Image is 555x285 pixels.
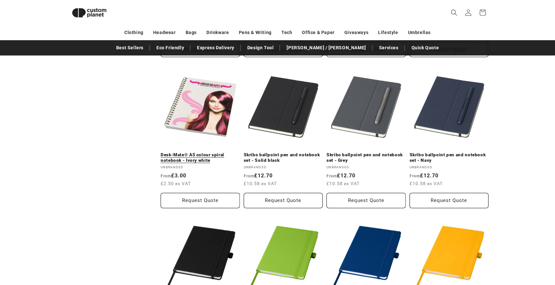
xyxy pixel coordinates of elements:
a: Drinkware [206,27,229,38]
a: Skribo ballpoint pen and notebook set - Grey [327,152,406,163]
button: Request Quote [327,193,406,208]
button: Request Quote [410,193,489,208]
a: Skribo ballpoint pen and notebook set - Solid black [244,152,323,163]
a: Pens & Writing [239,27,272,38]
a: Desk-Mate® A5 colour spiral notebook - Ivory white [161,152,240,163]
a: Eco Friendly [153,42,187,53]
button: Request Quote [161,193,240,208]
a: Services [376,42,402,53]
a: Best Sellers [113,42,147,53]
a: Clothing [124,27,143,38]
iframe: Chat Widget [444,215,555,285]
a: Giveaways [344,27,368,38]
a: Tech [281,27,292,38]
img: Custom Planet [67,3,112,23]
a: Design Tool [244,42,277,53]
a: Office & Paper [302,27,334,38]
a: Bags [186,27,197,38]
a: Skribo ballpoint pen and notebook set - Navy [410,152,489,163]
a: Express Delivery [194,42,238,53]
a: Umbrellas [408,27,431,38]
a: Lifestyle [378,27,398,38]
a: Headwear [153,27,176,38]
a: Quick Quote [408,42,442,53]
a: [PERSON_NAME] / [PERSON_NAME] [283,42,369,53]
button: Request Quote [244,193,323,208]
summary: Search [447,6,461,20]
